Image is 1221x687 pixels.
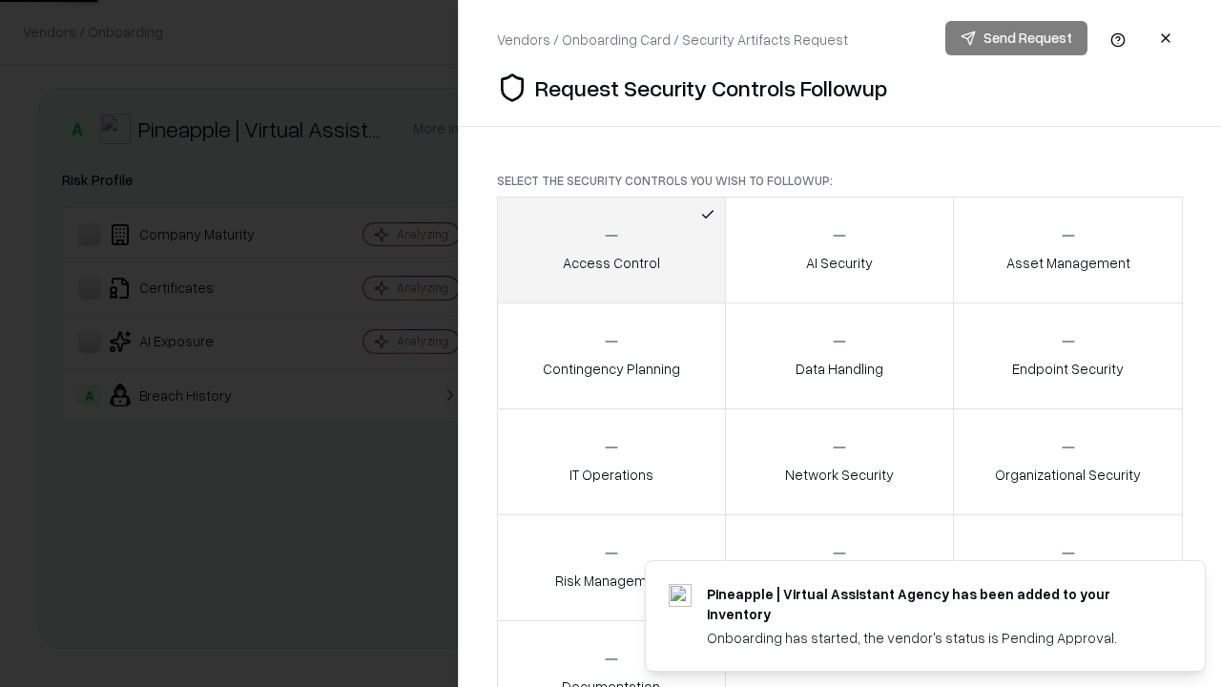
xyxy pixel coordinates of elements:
[497,514,726,621] button: Risk Management
[1006,253,1130,273] p: Asset Management
[497,197,726,303] button: Access Control
[785,465,894,485] p: Network Security
[497,30,848,50] div: Vendors / Onboarding Card / Security Artifacts Request
[569,465,653,485] p: IT Operations
[806,253,873,273] p: AI Security
[497,173,1183,189] p: Select the security controls you wish to followup:
[953,197,1183,303] button: Asset Management
[497,408,726,515] button: IT Operations
[535,73,887,103] p: Request Security Controls Followup
[995,465,1141,485] p: Organizational Security
[563,253,660,273] p: Access Control
[796,359,883,379] p: Data Handling
[953,408,1183,515] button: Organizational Security
[725,197,955,303] button: AI Security
[669,584,692,607] img: trypineapple.com
[707,628,1159,648] div: Onboarding has started, the vendor's status is Pending Approval.
[543,359,680,379] p: Contingency Planning
[725,408,955,515] button: Network Security
[555,571,668,591] p: Risk Management
[725,514,955,621] button: Security Incidents
[1012,359,1124,379] p: Endpoint Security
[497,302,726,409] button: Contingency Planning
[707,584,1159,624] div: Pineapple | Virtual Assistant Agency has been added to your inventory
[725,302,955,409] button: Data Handling
[953,514,1183,621] button: Threat Management
[953,302,1183,409] button: Endpoint Security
